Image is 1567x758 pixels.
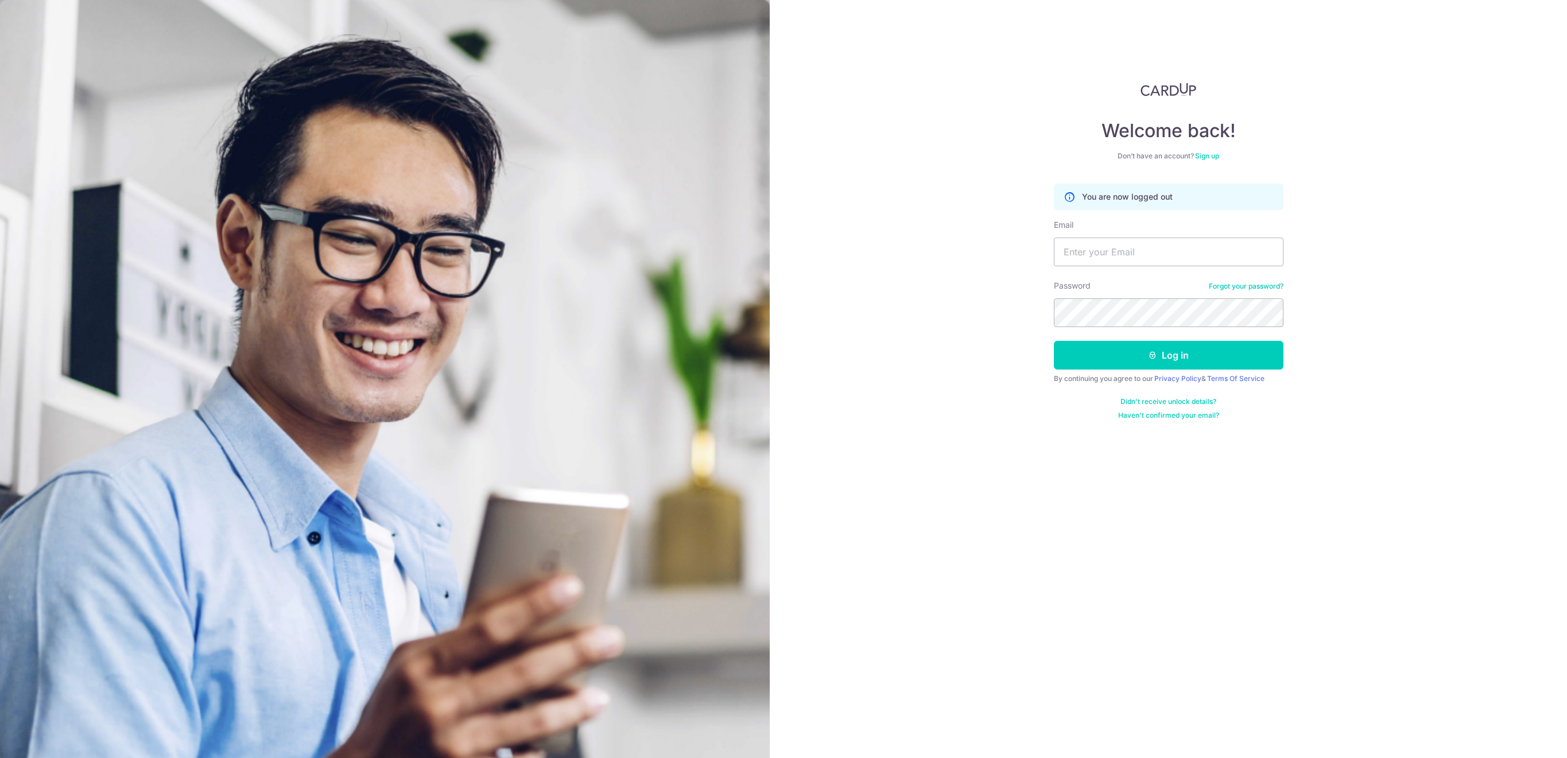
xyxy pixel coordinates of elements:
[1054,151,1283,161] div: Don’t have an account?
[1082,191,1173,203] p: You are now logged out
[1207,374,1265,383] a: Terms Of Service
[1054,374,1283,383] div: By continuing you agree to our &
[1141,83,1197,96] img: CardUp Logo
[1054,280,1091,291] label: Password
[1118,411,1219,420] a: Haven't confirmed your email?
[1054,119,1283,142] h4: Welcome back!
[1054,238,1283,266] input: Enter your Email
[1054,341,1283,370] button: Log in
[1209,282,1283,291] a: Forgot your password?
[1120,397,1216,406] a: Didn't receive unlock details?
[1195,151,1219,160] a: Sign up
[1154,374,1201,383] a: Privacy Policy
[1054,219,1073,231] label: Email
